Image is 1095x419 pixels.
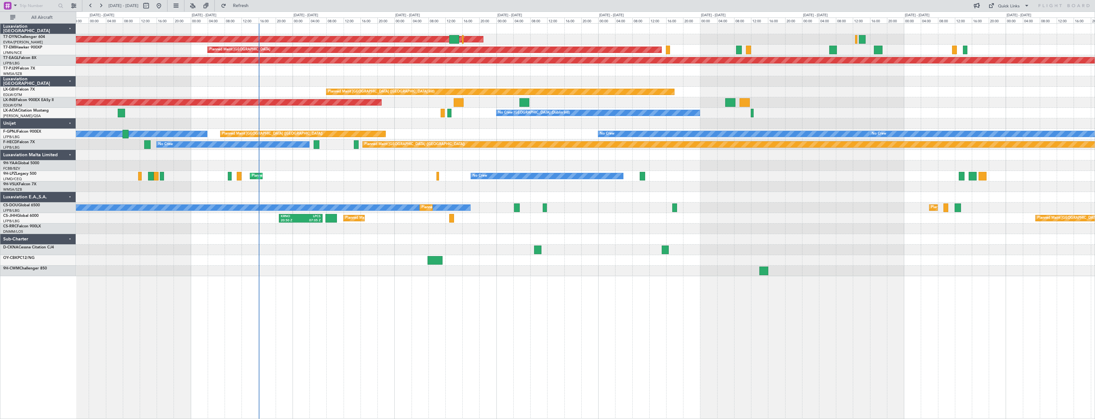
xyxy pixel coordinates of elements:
[3,182,19,186] span: 9H-VSLK
[1040,18,1057,23] div: 08:00
[3,177,22,181] a: LFMD/CEQ
[421,203,522,212] div: Planned Maint [GEOGRAPHIC_DATA] ([GEOGRAPHIC_DATA])
[513,18,530,23] div: 04:00
[17,15,67,20] span: All Aircraft
[3,161,18,165] span: 9H-YAA
[649,18,666,23] div: 12:00
[701,13,726,18] div: [DATE] - [DATE]
[328,87,435,97] div: Planned Maint [GEOGRAPHIC_DATA] ([GEOGRAPHIC_DATA] Intl)
[3,214,39,218] a: CS-JHHGlobal 6000
[301,218,320,223] div: 07:05 Z
[1007,13,1031,18] div: [DATE] - [DATE]
[666,18,683,23] div: 16:00
[3,246,54,249] a: D-CKNACessna Citation CJ4
[3,224,17,228] span: CS-RRC
[191,18,208,23] div: 00:00
[785,18,802,23] div: 20:00
[158,140,173,149] div: No Crew
[89,18,106,23] div: 00:00
[222,129,323,139] div: Planned Maint [GEOGRAPHIC_DATA] ([GEOGRAPHIC_DATA])
[683,18,700,23] div: 20:00
[361,18,377,23] div: 16:00
[498,108,570,118] div: No Crew [GEOGRAPHIC_DATA] (Dublin Intl)
[751,18,768,23] div: 12:00
[3,161,39,165] a: 9H-YAAGlobal 5000
[3,140,35,144] a: F-HECDFalcon 7X
[394,18,411,23] div: 00:00
[3,103,22,108] a: EDLW/DTM
[530,18,547,23] div: 08:00
[479,18,496,23] div: 20:00
[1006,18,1023,23] div: 00:00
[985,1,1032,11] button: Quick Links
[599,13,624,18] div: [DATE] - [DATE]
[294,13,318,18] div: [DATE] - [DATE]
[768,18,785,23] div: 16:00
[931,203,1032,212] div: Planned Maint [GEOGRAPHIC_DATA] ([GEOGRAPHIC_DATA])
[3,92,22,97] a: EDLW/DTM
[3,109,49,113] a: LX-AOACitation Mustang
[157,18,174,23] div: 16:00
[870,18,887,23] div: 16:00
[3,224,41,228] a: CS-RRCFalcon 900LX
[3,71,22,76] a: WMSA/SZB
[3,56,19,60] span: T7-EAGL
[598,18,615,23] div: 00:00
[3,145,20,150] a: LFPB/LBG
[428,18,445,23] div: 08:00
[3,35,18,39] span: T7-DYN
[3,203,18,207] span: CS-DOU
[3,172,16,176] span: 9H-LPZ
[281,218,301,223] div: 20:50 Z
[208,18,225,23] div: 04:00
[473,171,487,181] div: No Crew
[3,256,18,260] span: OY-CBK
[904,18,921,23] div: 00:00
[972,18,989,23] div: 16:00
[3,229,23,234] a: DNMM/LOS
[3,46,42,49] a: T7-EMIHawker 900XP
[90,13,114,18] div: [DATE] - [DATE]
[309,18,326,23] div: 04:00
[3,56,36,60] a: T7-EAGLFalcon 8X
[905,13,929,18] div: [DATE] - [DATE]
[3,88,35,92] a: LX-GBHFalcon 7X
[734,18,751,23] div: 08:00
[3,267,19,270] span: 9H-CWM
[281,214,301,219] div: KRNO
[3,88,17,92] span: LX-GBH
[445,18,462,23] div: 12:00
[632,18,649,23] div: 08:00
[19,1,56,11] input: Trip Number
[3,208,20,213] a: LFPB/LBG
[3,40,43,45] a: EVRA/[PERSON_NAME]
[547,18,564,23] div: 12:00
[989,18,1006,23] div: 20:00
[921,18,938,23] div: 04:00
[3,172,36,176] a: 9H-LPZLegacy 500
[364,140,465,149] div: Planned Maint [GEOGRAPHIC_DATA] ([GEOGRAPHIC_DATA])
[209,45,270,55] div: Planned Maint [GEOGRAPHIC_DATA]
[3,61,20,66] a: LFPB/LBG
[3,67,35,70] a: T7-PJ29Falcon 7X
[581,18,598,23] div: 20:00
[938,18,955,23] div: 08:00
[3,135,20,139] a: LFPB/LBG
[242,18,258,23] div: 12:00
[412,18,428,23] div: 04:00
[802,18,819,23] div: 00:00
[3,35,45,39] a: T7-DYNChallenger 604
[853,18,870,23] div: 12:00
[3,246,19,249] span: D-CKNA
[140,18,157,23] div: 12:00
[344,18,361,23] div: 12:00
[326,18,343,23] div: 08:00
[998,3,1020,10] div: Quick Links
[3,219,20,224] a: LFPB/LBG
[395,13,420,18] div: [DATE] - [DATE]
[301,214,320,219] div: LPCS
[3,187,22,192] a: WMSA/SZB
[3,46,16,49] span: T7-EMI
[1057,18,1074,23] div: 12:00
[3,256,34,260] a: OY-CBKPC12/NG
